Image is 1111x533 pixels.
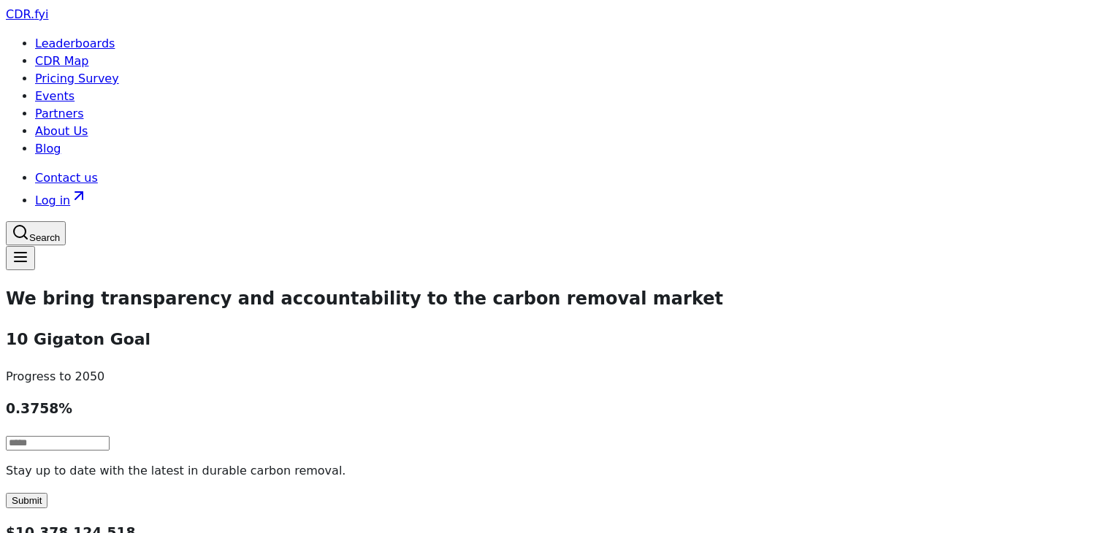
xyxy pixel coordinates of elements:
[35,54,88,68] a: CDR Map
[35,142,61,156] a: Blog
[35,193,88,207] a: Log in
[35,124,88,138] a: About Us
[6,285,1105,312] h2: We bring to the carbon removal market
[35,171,98,185] a: Contact us
[6,7,48,21] a: CDR.fyi
[6,169,1105,210] nav: Main
[101,288,421,309] span: transparency and accountability
[6,7,48,21] span: CDR fyi
[6,462,1105,480] p: Stay up to date with the latest in durable carbon removal.
[29,232,60,243] span: Search
[6,493,47,508] button: Submit
[6,399,1105,419] h3: 0.3758%
[6,328,1105,352] h3: 10 Gigaton Goal
[6,221,66,245] button: Search
[35,72,119,85] a: Pricing Survey
[35,89,75,103] a: Events
[35,107,83,120] a: Partners
[35,37,115,50] a: Leaderboards
[31,7,34,21] span: .
[6,368,1105,386] p: Progress to 2050
[6,35,1105,158] nav: Main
